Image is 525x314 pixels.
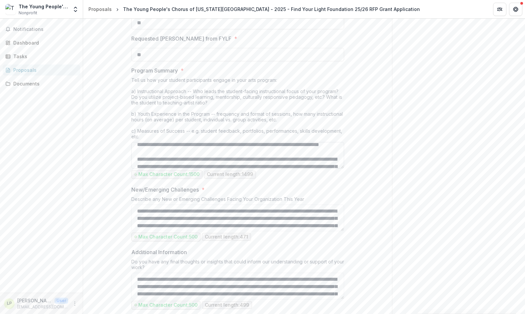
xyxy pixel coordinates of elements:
[13,67,75,74] div: Proposals
[17,304,68,310] p: [EMAIL_ADDRESS][DOMAIN_NAME]
[131,248,187,256] p: Additional Information
[86,4,423,14] nav: breadcrumb
[205,302,249,308] p: Current length: 499
[7,301,12,306] div: Laura Patterson
[3,37,80,48] a: Dashboard
[131,259,344,273] div: Do you have any final thoughts or insights that could inform our understanding or support of your...
[138,234,197,240] p: Max Character Count: 500
[86,4,114,14] a: Proposals
[5,4,16,15] img: The Young People's Chorus of New York City
[509,3,522,16] button: Get Help
[138,302,197,308] p: Max Character Count: 500
[131,186,199,194] p: New/Emerging Challenges
[3,51,80,62] a: Tasks
[13,27,77,32] span: Notifications
[138,172,199,177] p: Max Character Count: 1500
[88,6,112,13] div: Proposals
[71,3,80,16] button: Open entity switcher
[131,77,344,142] div: Tell us how your student participants engage in your arts program: a) Instructional Approach -- W...
[123,6,420,13] div: The Young People's Chorus of [US_STATE][GEOGRAPHIC_DATA] - 2025 - Find Your Light Foundation 25/2...
[3,78,80,89] a: Documents
[131,67,178,75] p: Program Summary
[13,80,75,87] div: Documents
[3,65,80,76] a: Proposals
[19,3,68,10] div: The Young People's Chorus of [US_STATE][GEOGRAPHIC_DATA]
[131,196,344,205] div: Describe any New or Emerging Challenges Facing Your Organization This Year
[71,300,79,308] button: More
[3,24,80,35] button: Notifications
[131,35,231,43] p: Requested [PERSON_NAME] from FYLF
[13,39,75,46] div: Dashboard
[17,297,52,304] p: [PERSON_NAME]
[493,3,506,16] button: Partners
[13,53,75,60] div: Tasks
[205,234,248,240] p: Current length: 471
[55,298,68,304] p: User
[19,10,37,16] span: Nonprofit
[207,172,253,177] p: Current length: 1499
